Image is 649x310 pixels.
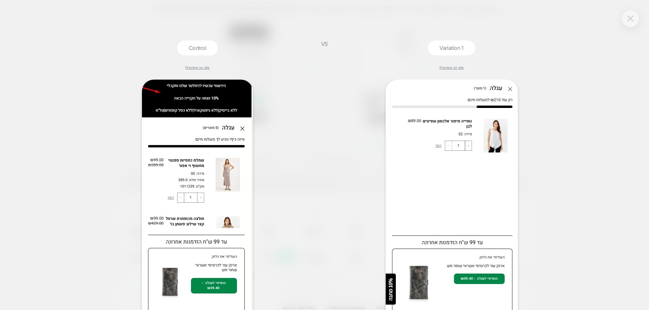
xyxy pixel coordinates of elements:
[185,65,210,69] a: Preview on site
[627,16,633,21] img: close
[428,40,475,55] div: Variation 1
[439,65,464,69] a: Preview on site
[316,40,333,310] div: VS
[177,40,218,55] div: Control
